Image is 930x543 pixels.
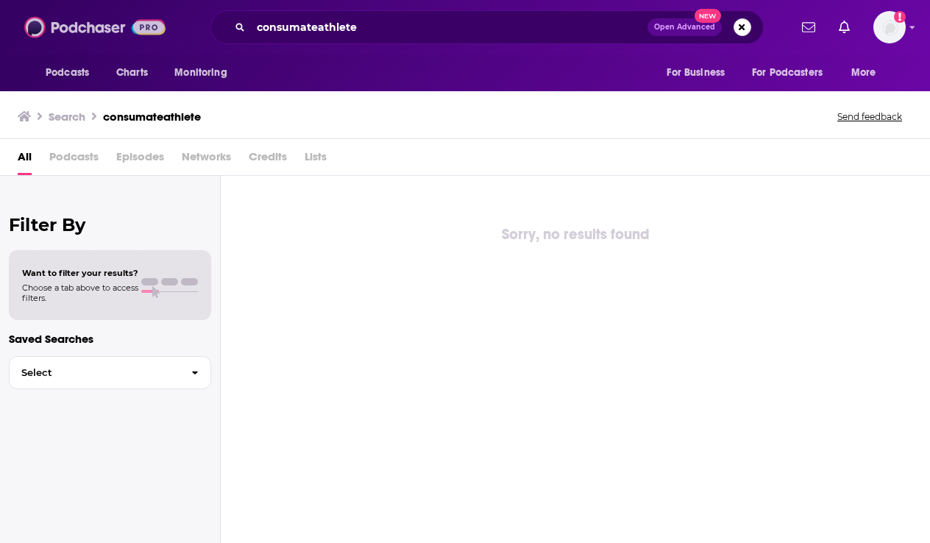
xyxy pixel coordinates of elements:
[873,11,906,43] img: User Profile
[116,145,164,175] span: Episodes
[107,59,157,87] a: Charts
[35,59,108,87] button: open menu
[9,332,211,346] p: Saved Searches
[116,63,148,83] span: Charts
[305,145,327,175] span: Lists
[24,13,166,41] img: Podchaser - Follow, Share and Rate Podcasts
[894,11,906,23] svg: Add a profile image
[46,63,89,83] span: Podcasts
[873,11,906,43] span: Logged in as oliviaschaefers
[833,110,906,123] button: Send feedback
[873,11,906,43] button: Show profile menu
[164,59,246,87] button: open menu
[22,268,138,278] span: Want to filter your results?
[752,63,823,83] span: For Podcasters
[833,15,856,40] a: Show notifications dropdown
[9,214,211,235] h2: Filter By
[851,63,876,83] span: More
[182,145,231,175] span: Networks
[49,110,85,124] h3: Search
[174,63,227,83] span: Monitoring
[695,9,721,23] span: New
[10,368,180,377] span: Select
[251,15,647,39] input: Search podcasts, credits, & more...
[249,145,287,175] span: Credits
[103,110,201,124] h3: consumateathlete
[667,63,725,83] span: For Business
[656,59,743,87] button: open menu
[841,59,895,87] button: open menu
[742,59,844,87] button: open menu
[49,145,99,175] span: Podcasts
[22,283,138,303] span: Choose a tab above to access filters.
[647,18,722,36] button: Open AdvancedNew
[796,15,821,40] a: Show notifications dropdown
[18,145,32,175] a: All
[210,10,764,44] div: Search podcasts, credits, & more...
[221,223,930,246] div: Sorry, no results found
[9,356,211,389] button: Select
[654,24,715,31] span: Open Advanced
